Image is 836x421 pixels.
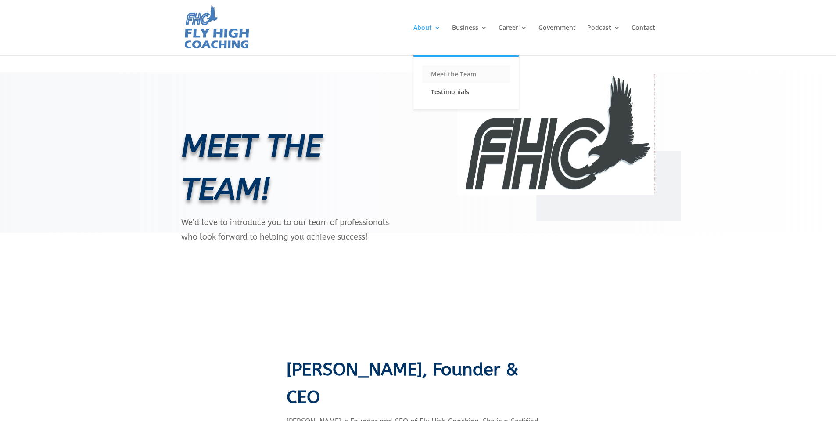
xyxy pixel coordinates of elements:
[287,359,518,407] span: [PERSON_NAME], Founder & CEO
[422,83,510,101] a: Testimonials
[587,25,620,55] a: Podcast
[631,25,655,55] a: Contact
[413,25,441,55] a: About
[183,4,250,51] img: Fly High Coaching
[452,25,487,55] a: Business
[422,65,510,83] a: Meet the Team
[181,215,405,244] p: We’d love to introduce you to our team of professionals who look forward to helping you achieve s...
[181,128,322,207] span: MEET THE TEAM!
[457,72,655,195] img: Fly High Coaching
[538,25,576,55] a: Government
[499,25,527,55] a: Career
